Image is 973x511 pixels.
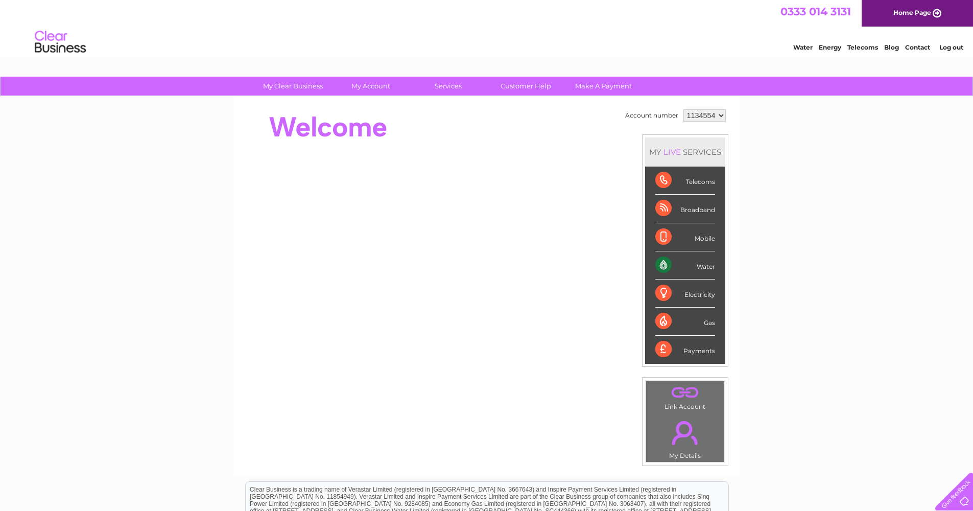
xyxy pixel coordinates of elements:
[780,5,851,18] a: 0333 014 3131
[649,384,722,402] a: .
[623,107,681,124] td: Account number
[646,412,725,462] td: My Details
[655,223,715,251] div: Mobile
[939,43,963,51] a: Log out
[484,77,568,96] a: Customer Help
[793,43,813,51] a: Water
[884,43,899,51] a: Blog
[655,167,715,195] div: Telecoms
[655,195,715,223] div: Broadband
[251,77,335,96] a: My Clear Business
[655,280,715,308] div: Electricity
[34,27,86,58] img: logo.png
[406,77,490,96] a: Services
[561,77,646,96] a: Make A Payment
[645,137,725,167] div: MY SERVICES
[246,6,728,50] div: Clear Business is a trading name of Verastar Limited (registered in [GEOGRAPHIC_DATA] No. 3667643...
[649,415,722,451] a: .
[328,77,413,96] a: My Account
[661,147,683,157] div: LIVE
[646,381,725,413] td: Link Account
[905,43,930,51] a: Contact
[819,43,841,51] a: Energy
[655,251,715,280] div: Water
[655,308,715,336] div: Gas
[847,43,878,51] a: Telecoms
[655,336,715,363] div: Payments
